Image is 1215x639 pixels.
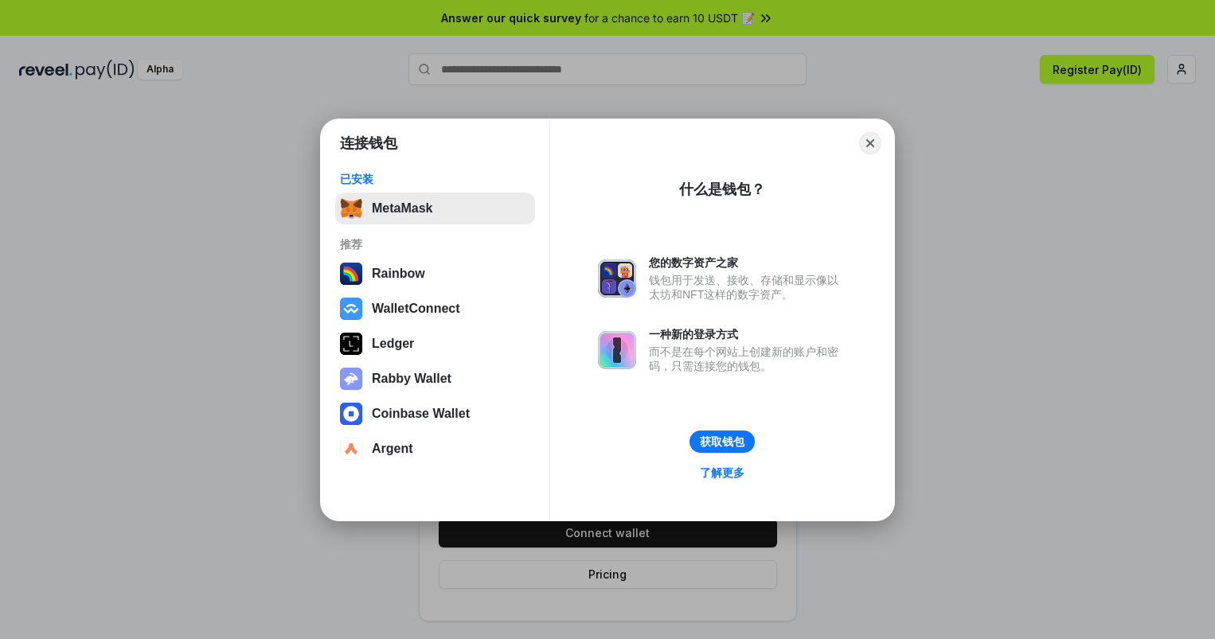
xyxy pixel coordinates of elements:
img: svg+xml,%3Csvg%20xmlns%3D%22http%3A%2F%2Fwww.w3.org%2F2000%2Fsvg%22%20width%3D%2228%22%20height%3... [340,333,362,355]
img: svg+xml,%3Csvg%20xmlns%3D%22http%3A%2F%2Fwww.w3.org%2F2000%2Fsvg%22%20fill%3D%22none%22%20viewBox... [598,331,636,369]
img: svg+xml,%3Csvg%20width%3D%2228%22%20height%3D%2228%22%20viewBox%3D%220%200%2028%2028%22%20fill%3D... [340,403,362,425]
div: 了解更多 [700,466,744,480]
h1: 连接钱包 [340,134,397,153]
button: Argent [335,433,535,465]
a: 了解更多 [690,462,754,483]
div: WalletConnect [372,302,460,316]
div: 钱包用于发送、接收、存储和显示像以太坊和NFT这样的数字资产。 [649,273,846,302]
div: 而不是在每个网站上创建新的账户和密码，只需连接您的钱包。 [649,345,846,373]
img: svg+xml,%3Csvg%20xmlns%3D%22http%3A%2F%2Fwww.w3.org%2F2000%2Fsvg%22%20fill%3D%22none%22%20viewBox... [340,368,362,390]
div: Rabby Wallet [372,372,451,386]
div: 获取钱包 [700,434,744,449]
img: svg+xml,%3Csvg%20width%3D%2228%22%20height%3D%2228%22%20viewBox%3D%220%200%2028%2028%22%20fill%3D... [340,438,362,460]
button: 获取钱包 [690,431,755,453]
div: 一种新的登录方式 [649,327,846,341]
div: 什么是钱包？ [679,180,765,199]
img: svg+xml,%3Csvg%20width%3D%2228%22%20height%3D%2228%22%20viewBox%3D%220%200%2028%2028%22%20fill%3D... [340,298,362,320]
button: WalletConnect [335,293,535,325]
div: Argent [372,442,413,456]
div: 您的数字资产之家 [649,255,846,270]
img: svg+xml,%3Csvg%20fill%3D%22none%22%20height%3D%2233%22%20viewBox%3D%220%200%2035%2033%22%20width%... [340,197,362,220]
div: 已安装 [340,172,530,186]
button: Coinbase Wallet [335,398,535,430]
img: svg+xml,%3Csvg%20xmlns%3D%22http%3A%2F%2Fwww.w3.org%2F2000%2Fsvg%22%20fill%3D%22none%22%20viewBox... [598,259,636,298]
img: svg+xml,%3Csvg%20width%3D%22120%22%20height%3D%22120%22%20viewBox%3D%220%200%20120%20120%22%20fil... [340,263,362,285]
div: Rainbow [372,267,425,281]
button: Ledger [335,328,535,360]
div: Ledger [372,337,414,351]
div: MetaMask [372,201,432,216]
button: Close [859,132,881,154]
button: Rabby Wallet [335,363,535,395]
div: 推荐 [340,237,530,251]
button: Rainbow [335,258,535,290]
div: Coinbase Wallet [372,407,470,421]
button: MetaMask [335,193,535,224]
